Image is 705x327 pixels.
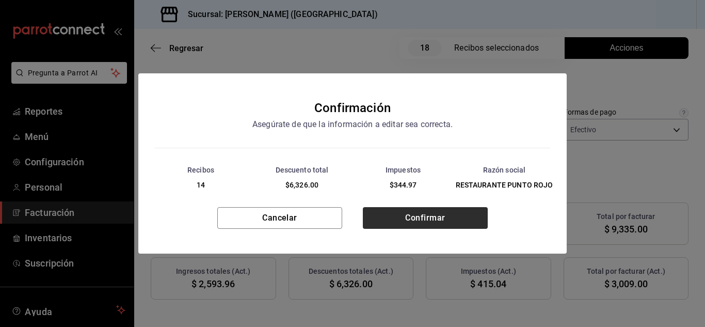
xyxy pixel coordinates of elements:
button: Confirmar [363,207,488,229]
div: Recibos [151,165,251,176]
div: Impuestos [353,165,453,176]
button: Cancelar [217,207,342,229]
span: $344.97 [390,181,417,189]
div: Confirmación [314,98,391,118]
div: RESTAURANTE PUNTO ROJO [454,180,554,191]
div: Razón social [454,165,554,176]
div: Asegúrate de que la información a editar sea correcta. [208,118,497,131]
div: 14 [151,180,251,191]
span: $6,326.00 [285,181,318,189]
div: Descuento total [252,165,352,176]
